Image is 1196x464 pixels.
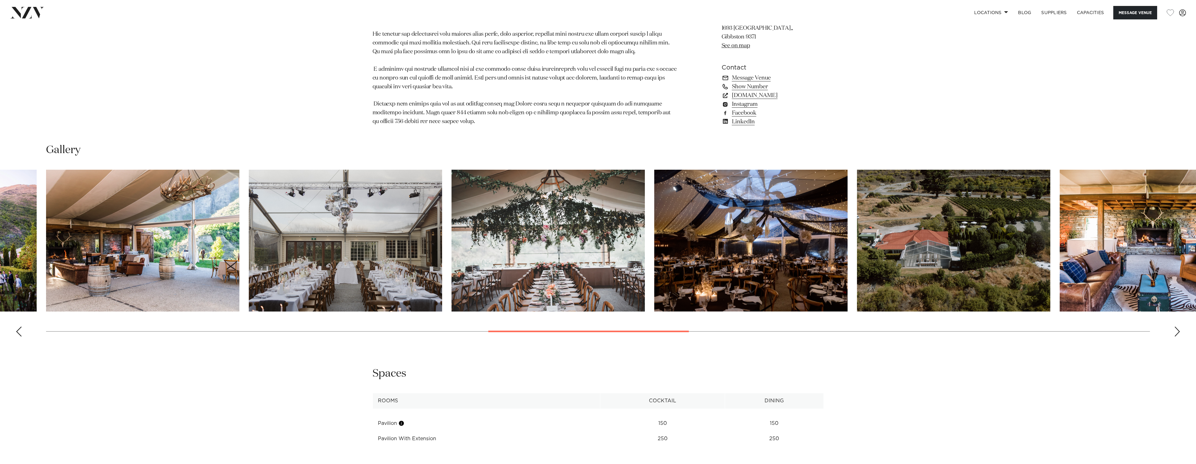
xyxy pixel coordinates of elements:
a: See on map [722,43,750,49]
a: Show Number [722,82,824,91]
td: 150 [725,416,823,431]
swiper-slide: 16 / 30 [654,170,848,312]
td: 250 [600,431,725,446]
img: nzv-logo.png [10,7,44,18]
a: Facebook [722,109,824,117]
th: Dining [725,393,823,409]
a: Instagram [722,100,824,109]
h2: Gallery [46,143,81,157]
button: Message Venue [1113,6,1157,19]
swiper-slide: 17 / 30 [857,170,1050,312]
td: 150 [600,416,725,431]
th: Rooms [373,393,600,409]
th: Cocktail [600,393,725,409]
swiper-slide: 14 / 30 [249,170,442,312]
a: BLOG [1013,6,1036,19]
h6: Contact [722,63,824,72]
a: [DOMAIN_NAME] [722,91,824,100]
td: Pavilion [373,416,600,431]
td: 250 [725,431,823,446]
h2: Spaces [373,367,406,381]
swiper-slide: 13 / 30 [46,170,239,312]
swiper-slide: 15 / 30 [452,170,645,312]
a: LinkedIn [722,117,824,126]
a: Locations [969,6,1013,19]
a: Message Venue [722,74,824,82]
td: Pavilion With Extension [373,431,600,446]
p: Winehouse 1693 [GEOGRAPHIC_DATA],, Gibbston 9371 [722,15,824,50]
a: SUPPLIERS [1036,6,1072,19]
a: Capacities [1072,6,1109,19]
